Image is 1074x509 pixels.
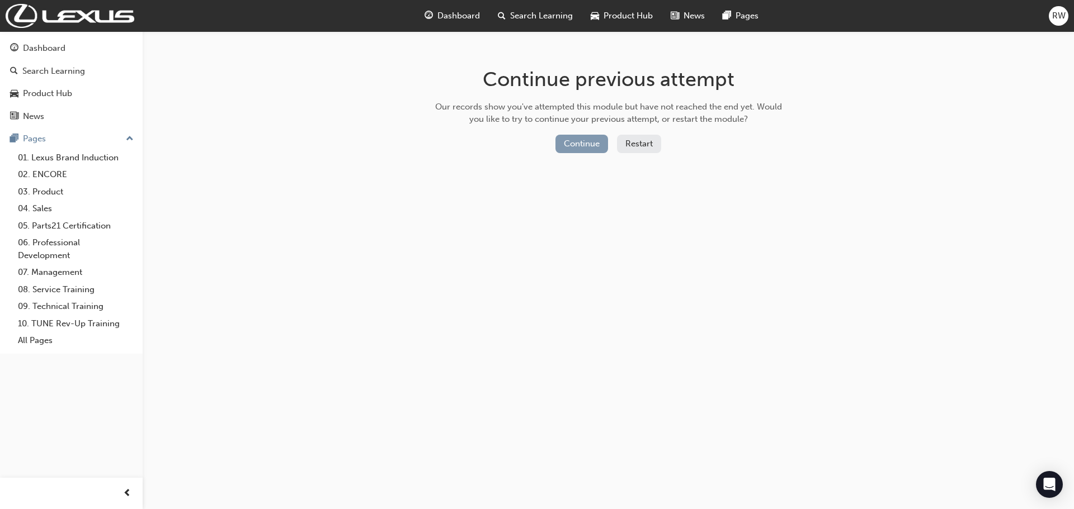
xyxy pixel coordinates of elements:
div: Product Hub [23,87,72,100]
a: News [4,106,138,127]
span: Pages [736,9,759,22]
a: 01. Lexus Brand Induction [13,149,138,167]
span: prev-icon [123,487,131,501]
span: news-icon [10,112,18,122]
a: Dashboard [4,38,138,59]
div: Open Intercom Messenger [1036,471,1063,498]
span: search-icon [10,66,18,77]
a: 05. Parts21 Certification [13,217,138,235]
a: 07. Management [13,264,138,281]
span: search-icon [498,9,506,23]
button: RW [1049,6,1068,26]
span: Product Hub [604,9,653,22]
div: Pages [23,132,46,145]
button: Pages [4,129,138,149]
div: Search Learning [22,65,85,78]
div: Dashboard [23,42,65,55]
span: guage-icon [425,9,433,23]
div: Our records show you've attempted this module but have not reached the end yet. Would you like to... [431,101,786,126]
a: pages-iconPages [714,4,767,27]
a: 10. TUNE Rev-Up Training [13,315,138,332]
button: DashboardSearch LearningProduct HubNews [4,36,138,129]
a: All Pages [13,332,138,349]
div: News [23,110,44,123]
a: Product Hub [4,83,138,104]
a: 02. ENCORE [13,166,138,183]
span: news-icon [671,9,679,23]
a: 03. Product [13,183,138,201]
a: Search Learning [4,61,138,82]
span: Search Learning [510,9,573,22]
span: guage-icon [10,44,18,54]
button: Continue [555,135,608,153]
span: pages-icon [723,9,731,23]
span: car-icon [591,9,599,23]
span: car-icon [10,89,18,99]
button: Restart [617,135,661,153]
a: 08. Service Training [13,281,138,298]
a: guage-iconDashboard [416,4,489,27]
span: News [684,9,705,22]
h1: Continue previous attempt [431,67,786,92]
span: Dashboard [437,9,480,22]
a: car-iconProduct Hub [582,4,662,27]
span: RW [1052,9,1066,22]
a: 06. Professional Development [13,234,138,264]
span: pages-icon [10,134,18,144]
a: 09. Technical Training [13,298,138,315]
a: news-iconNews [662,4,714,27]
img: Trak [6,4,134,28]
a: 04. Sales [13,200,138,217]
a: search-iconSearch Learning [489,4,582,27]
span: up-icon [126,132,134,146]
